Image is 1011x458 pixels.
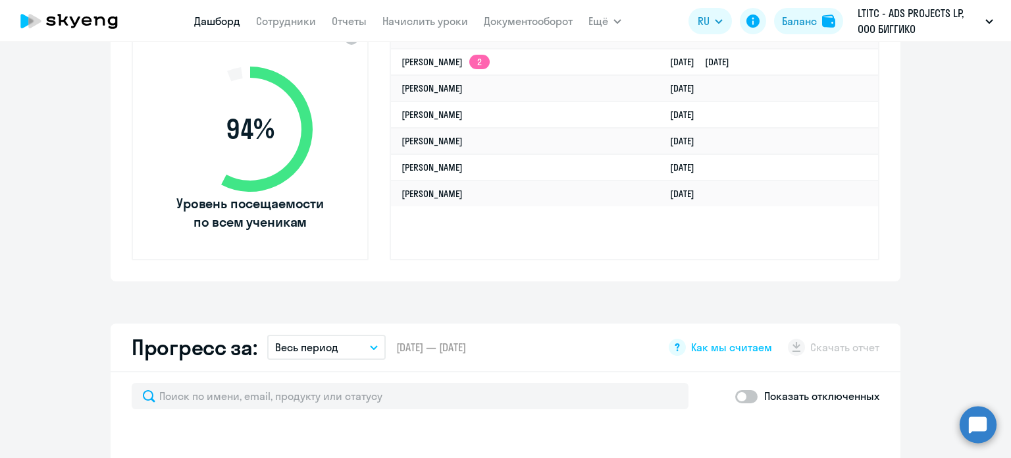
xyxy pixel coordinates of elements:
[402,82,463,94] a: [PERSON_NAME]
[691,340,772,355] span: Как мы считаем
[402,161,463,173] a: [PERSON_NAME]
[670,109,705,121] a: [DATE]
[396,340,466,355] span: [DATE] — [DATE]
[670,135,705,147] a: [DATE]
[382,14,468,28] a: Начислить уроки
[670,56,740,68] a: [DATE][DATE]
[851,5,1000,37] button: LTITC - ADS PROJECTS LP, ООО БИГГИКО
[484,14,573,28] a: Документооборот
[764,388,879,404] p: Показать отключенных
[698,13,710,29] span: RU
[174,194,326,231] span: Уровень посещаемости по всем ученикам
[194,14,240,28] a: Дашборд
[256,14,316,28] a: Сотрудники
[822,14,835,28] img: balance
[774,8,843,34] button: Балансbalance
[402,56,490,68] a: [PERSON_NAME]2
[858,5,980,37] p: LTITC - ADS PROJECTS LP, ООО БИГГИКО
[588,8,621,34] button: Ещё
[275,339,338,355] p: Весь период
[402,109,463,121] a: [PERSON_NAME]
[132,334,257,360] h2: Прогресс за:
[174,113,326,145] span: 94 %
[332,14,367,28] a: Отчеты
[688,8,732,34] button: RU
[670,161,705,173] a: [DATE]
[132,383,688,409] input: Поиск по имени, email, продукту или статусу
[402,135,463,147] a: [PERSON_NAME]
[670,82,705,94] a: [DATE]
[782,13,817,29] div: Баланс
[469,55,490,69] app-skyeng-badge: 2
[588,13,608,29] span: Ещё
[267,335,386,360] button: Весь период
[670,188,705,200] a: [DATE]
[402,188,463,200] a: [PERSON_NAME]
